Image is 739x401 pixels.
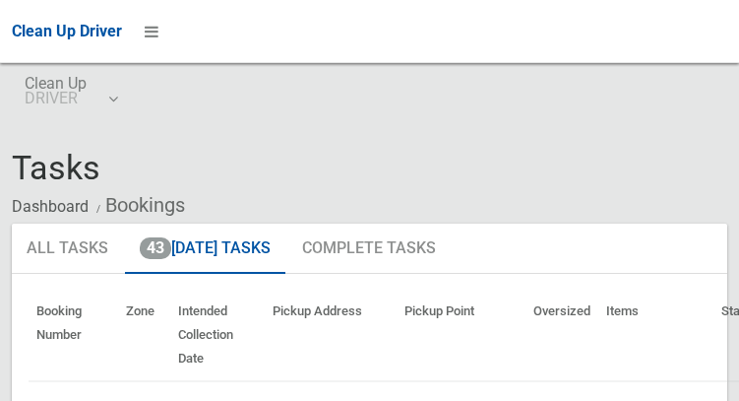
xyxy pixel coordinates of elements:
[140,237,171,259] span: 43
[29,290,118,381] th: Booking Number
[265,290,397,381] th: Pickup Address
[12,17,122,46] a: Clean Up Driver
[525,290,598,381] th: Oversized
[92,187,185,224] li: Bookings
[170,290,265,381] th: Intended Collection Date
[125,224,285,275] a: 43[DATE] Tasks
[12,148,100,187] span: Tasks
[118,290,170,381] th: Zone
[25,91,87,105] small: DRIVER
[12,22,122,40] span: Clean Up Driver
[12,197,89,216] a: Dashboard
[25,76,116,105] span: Clean Up
[12,63,129,126] a: Clean UpDRIVER
[397,290,525,381] th: Pickup Point
[287,224,451,275] a: Complete Tasks
[12,224,123,275] a: All Tasks
[598,290,713,381] th: Items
